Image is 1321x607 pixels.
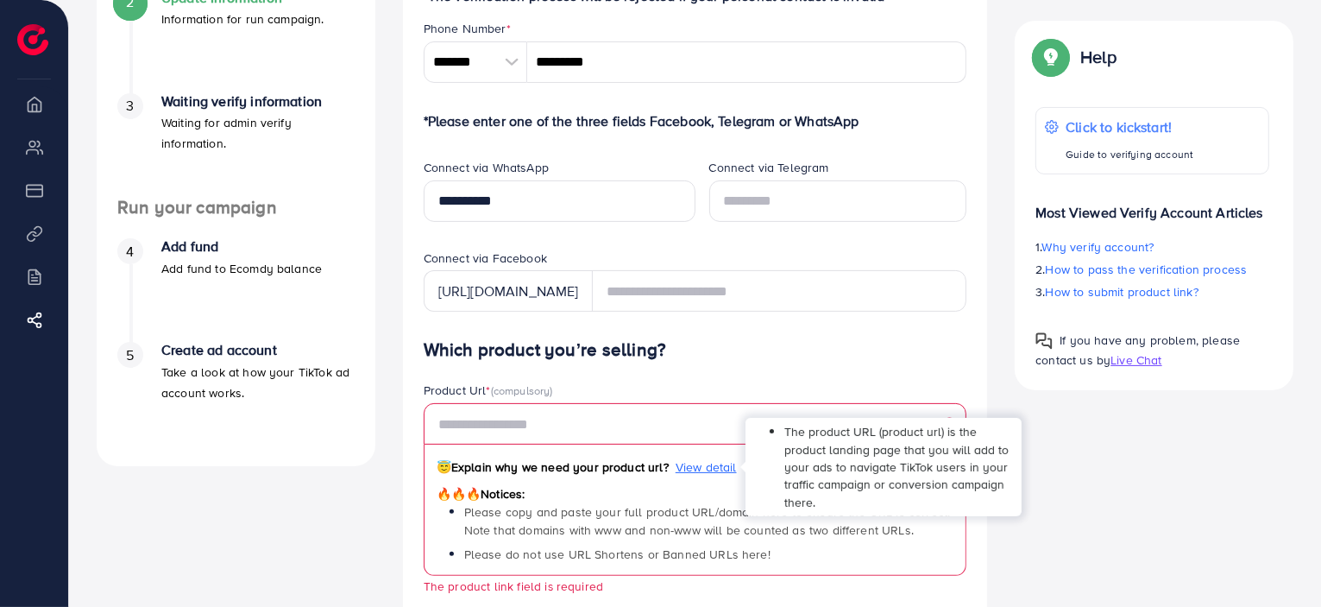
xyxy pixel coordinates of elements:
label: Connect via WhatsApp [424,159,549,176]
span: View detail [676,458,737,476]
p: 2. [1035,259,1269,280]
span: The product URL (product url) is the product landing page that you will add to your ads to naviga... [784,423,1009,510]
span: 5 [126,345,134,365]
p: *Please enter one of the three fields Facebook, Telegram or WhatsApp [424,111,967,131]
p: 3. [1035,281,1269,302]
p: Add fund to Ecomdy balance [161,258,322,279]
span: How to pass the verification process [1046,261,1248,278]
span: 😇 [437,458,451,476]
small: The product link field is required [424,578,603,594]
h4: Add fund [161,238,322,255]
div: [URL][DOMAIN_NAME] [424,270,593,312]
span: Explain why we need your product url? [437,458,669,476]
h4: Waiting verify information [161,93,355,110]
li: Add fund [97,238,375,342]
p: Most Viewed Verify Account Articles [1035,188,1269,223]
span: If you have any problem, please contact us by [1035,332,1240,369]
img: Popup guide [1035,41,1066,73]
span: (compulsory) [491,383,553,398]
img: logo [17,24,48,55]
img: Popup guide [1035,332,1053,350]
label: Phone Number [424,20,511,37]
p: Click to kickstart! [1066,117,1193,137]
p: Guide to verifying account [1066,144,1193,165]
span: Live Chat [1110,351,1161,369]
label: Connect via Telegram [709,159,829,176]
p: 1. [1035,237,1269,257]
li: Waiting verify information [97,93,375,197]
p: Information for run campaign. [161,9,324,29]
iframe: Chat [1248,529,1308,594]
p: Take a look at how your TikTok ad account works. [161,362,355,403]
h4: Run your campaign [97,197,375,218]
li: Create ad account [97,342,375,446]
span: 4 [126,242,134,262]
h4: Which product you’re selling? [424,339,967,361]
h4: Create ad account [161,342,355,358]
span: Please do not use URL Shortens or Banned URLs here! [464,546,771,563]
label: Connect via Facebook [424,250,547,267]
p: Waiting for admin verify information. [161,112,355,154]
span: 🔥🔥🔥 [437,485,481,503]
span: 3 [126,96,134,116]
p: Help [1080,47,1117,67]
label: Product Url [424,382,553,399]
span: How to submit product link? [1046,283,1198,300]
span: Notices: [437,485,525,503]
span: Please copy and paste your full product URL/domain here to ensure the URL is correct. Note that d... [464,503,951,538]
span: Why verify account? [1042,238,1154,256]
